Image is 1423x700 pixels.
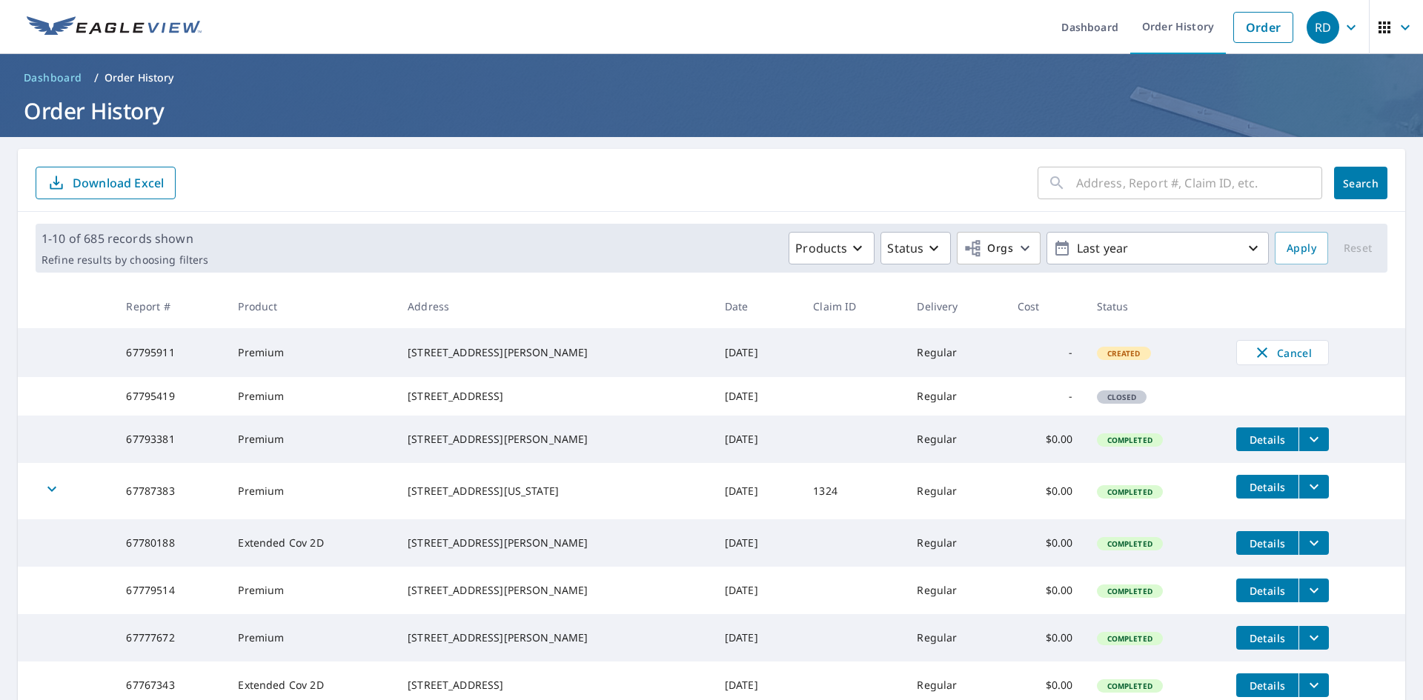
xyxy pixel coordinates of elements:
[713,328,801,377] td: [DATE]
[1098,435,1161,445] span: Completed
[408,630,701,645] div: [STREET_ADDRESS][PERSON_NAME]
[1307,11,1339,44] div: RD
[1098,392,1146,402] span: Closed
[1245,480,1290,494] span: Details
[1006,377,1085,416] td: -
[226,377,396,416] td: Premium
[1298,475,1329,499] button: filesDropdownBtn-67787383
[1098,348,1150,359] span: Created
[905,328,1005,377] td: Regular
[226,328,396,377] td: Premium
[905,377,1005,416] td: Regular
[1236,626,1298,650] button: detailsBtn-67777672
[1098,539,1161,549] span: Completed
[713,519,801,567] td: [DATE]
[18,66,88,90] a: Dashboard
[408,583,701,598] div: [STREET_ADDRESS][PERSON_NAME]
[1071,236,1244,261] p: Last year
[957,232,1041,264] button: Orgs
[1098,586,1161,596] span: Completed
[226,416,396,463] td: Premium
[114,328,226,377] td: 67795911
[94,69,99,87] li: /
[789,232,875,264] button: Products
[1298,673,1329,697] button: filesDropdownBtn-67767343
[713,463,801,519] td: [DATE]
[905,519,1005,567] td: Regular
[713,614,801,661] td: [DATE]
[1298,427,1329,451] button: filesDropdownBtn-67793381
[73,175,164,191] p: Download Excel
[801,463,905,519] td: 1324
[408,345,701,360] div: [STREET_ADDRESS][PERSON_NAME]
[887,239,923,257] p: Status
[1298,531,1329,555] button: filesDropdownBtn-67780188
[905,284,1005,328] th: Delivery
[713,284,801,328] th: Date
[905,463,1005,519] td: Regular
[396,284,713,328] th: Address
[226,614,396,661] td: Premium
[18,66,1405,90] nav: breadcrumb
[1006,416,1085,463] td: $0.00
[713,377,801,416] td: [DATE]
[114,463,226,519] td: 67787383
[1275,232,1328,264] button: Apply
[1245,584,1290,598] span: Details
[1006,328,1085,377] td: -
[114,567,226,614] td: 67779514
[1098,487,1161,497] span: Completed
[226,463,396,519] td: Premium
[408,536,701,550] div: [STREET_ADDRESS][PERSON_NAME]
[1346,176,1376,190] span: Search
[713,416,801,463] td: [DATE]
[1252,344,1313,361] span: Cancel
[1076,162,1322,204] input: Address, Report #, Claim ID, etc.
[795,239,847,257] p: Products
[1245,679,1290,693] span: Details
[1006,614,1085,661] td: $0.00
[1298,626,1329,650] button: filesDropdownBtn-67777672
[408,678,701,693] div: [STREET_ADDRESS]
[1098,681,1161,691] span: Completed
[1006,284,1085,328] th: Cost
[27,16,202,39] img: EV Logo
[880,232,951,264] button: Status
[1085,284,1224,328] th: Status
[226,519,396,567] td: Extended Cov 2D
[408,484,701,499] div: [STREET_ADDRESS][US_STATE]
[1236,579,1298,602] button: detailsBtn-67779514
[114,416,226,463] td: 67793381
[1245,433,1290,447] span: Details
[1245,631,1290,645] span: Details
[1236,475,1298,499] button: detailsBtn-67787383
[408,389,701,404] div: [STREET_ADDRESS]
[42,253,208,267] p: Refine results by choosing filters
[1006,519,1085,567] td: $0.00
[24,70,82,85] span: Dashboard
[226,567,396,614] td: Premium
[114,377,226,416] td: 67795419
[1298,579,1329,602] button: filesDropdownBtn-67779514
[1236,673,1298,697] button: detailsBtn-67767343
[36,167,176,199] button: Download Excel
[226,284,396,328] th: Product
[1046,232,1269,264] button: Last year
[114,519,226,567] td: 67780188
[1236,427,1298,451] button: detailsBtn-67793381
[1006,463,1085,519] td: $0.00
[1236,531,1298,555] button: detailsBtn-67780188
[1245,536,1290,550] span: Details
[105,70,174,85] p: Order History
[1236,340,1329,365] button: Cancel
[42,230,208,247] p: 1-10 of 685 records shown
[713,567,801,614] td: [DATE]
[1233,12,1293,43] a: Order
[18,96,1405,126] h1: Order History
[1334,167,1387,199] button: Search
[905,416,1005,463] td: Regular
[1287,239,1316,258] span: Apply
[801,284,905,328] th: Claim ID
[114,614,226,661] td: 67777672
[408,432,701,447] div: [STREET_ADDRESS][PERSON_NAME]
